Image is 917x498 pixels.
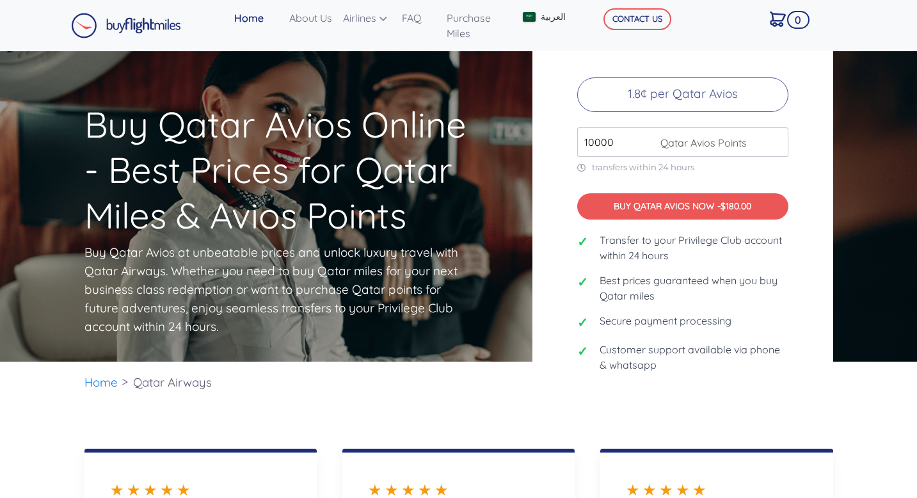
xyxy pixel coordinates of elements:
span: $180.00 [721,200,751,212]
button: CONTACT US [603,8,671,30]
span: Transfer to your Privilege Club account within 24 hours [600,232,788,263]
button: BUY QATAR AVIOS NOW -$180.00 [577,193,788,220]
span: العربية [541,10,566,24]
li: Qatar Airways [127,362,218,403]
span: Customer support available via phone & whatsapp [600,342,788,373]
a: FAQ [397,5,442,31]
a: Buy Flight Miles Logo [71,10,181,42]
a: About Us [284,5,338,31]
a: 0 [765,5,804,32]
a: العربية [518,5,584,29]
span: ✓ [577,342,590,361]
span: ✓ [577,232,590,252]
p: 1.8¢ per Qatar Avios [577,77,788,112]
span: Best prices guaranteed when you buy Qatar miles [600,273,788,303]
p: transfers within 24 hours [577,162,788,173]
a: Home [229,5,284,31]
span: Qatar Avios Points [654,135,747,150]
a: Airlines [338,5,397,31]
a: Home [84,374,118,390]
span: Secure payment processing [600,313,731,328]
a: Purchase Miles [442,5,511,46]
span: ✓ [577,313,590,332]
p: Buy Qatar Avios at unbeatable prices and unlock luxury travel with Qatar Airways. Whether you nee... [84,243,462,336]
img: Cart [770,12,786,27]
h1: Buy Qatar Avios Online - Best Prices for Qatar Miles & Avios Points [84,29,482,238]
span: ✓ [577,273,590,292]
img: Buy Flight Miles Logo [71,13,181,38]
span: 0 [787,11,810,29]
img: Arabic [523,12,536,22]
